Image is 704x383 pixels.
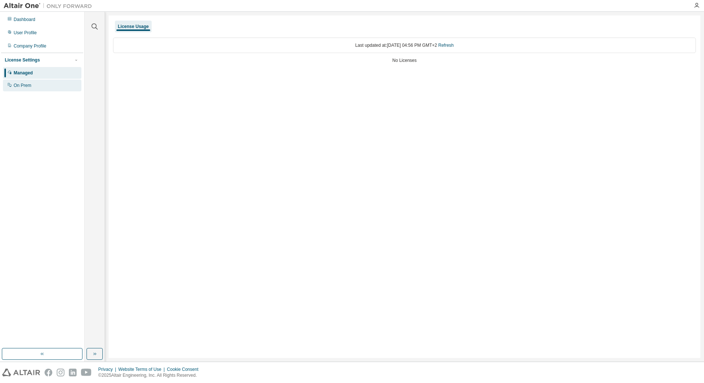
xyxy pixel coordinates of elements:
div: License Usage [118,24,149,29]
p: © 2025 Altair Engineering, Inc. All Rights Reserved. [98,372,203,379]
img: altair_logo.svg [2,369,40,376]
div: User Profile [14,30,37,36]
div: No Licenses [113,57,696,63]
div: License Settings [5,57,40,63]
div: Website Terms of Use [118,366,167,372]
div: Last updated at: [DATE] 04:56 PM GMT+2 [113,38,696,53]
img: Altair One [4,2,96,10]
img: linkedin.svg [69,369,77,376]
img: facebook.svg [45,369,52,376]
div: Dashboard [14,17,35,22]
img: instagram.svg [57,369,64,376]
div: On Prem [14,82,31,88]
div: Managed [14,70,33,76]
div: Cookie Consent [167,366,203,372]
img: youtube.svg [81,369,92,376]
div: Company Profile [14,43,46,49]
a: Refresh [438,43,454,48]
div: Privacy [98,366,118,372]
